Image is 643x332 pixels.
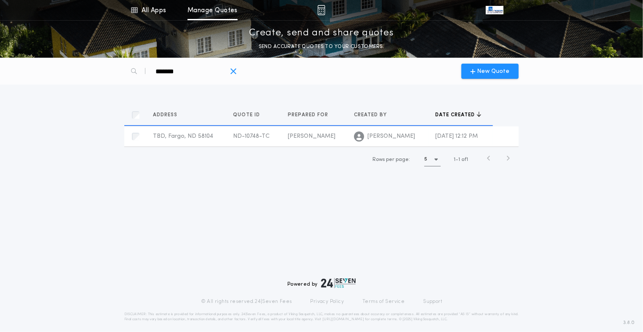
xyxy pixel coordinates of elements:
img: logo [321,278,356,288]
span: 1 [458,157,460,162]
span: New Quote [477,67,510,76]
span: [PERSON_NAME] [288,133,335,139]
button: Created by [354,111,393,119]
div: Powered by [287,278,356,288]
h1: 5 [424,155,427,163]
img: img [317,5,325,15]
span: Address [153,112,179,118]
p: Create, send and share quotes [249,27,394,40]
span: TBD, Fargo, ND 58104 [153,133,213,139]
p: © All rights reserved. 24|Seven Fees [201,298,292,305]
button: New Quote [461,64,519,79]
span: 3.8.0 [623,319,635,327]
span: Prepared for [288,112,330,118]
button: Address [153,111,184,119]
a: Terms of Service [362,298,405,305]
button: 5 [424,153,441,166]
span: [DATE] 12:12 PM [435,133,478,139]
span: Rows per page: [372,157,410,162]
span: of 1 [461,156,468,163]
img: vs-icon [486,6,504,14]
span: Created by [354,112,388,118]
button: Quote ID [233,111,266,119]
span: 1 [454,157,455,162]
span: Date created [435,112,477,118]
span: Quote ID [233,112,262,118]
span: [PERSON_NAME] [367,132,415,141]
a: Support [423,298,442,305]
a: Privacy Policy [311,298,344,305]
span: ND-10748-TC [233,133,270,139]
a: [URL][DOMAIN_NAME] [322,318,364,321]
p: SEND ACCURATE QUOTES TO YOUR CUSTOMERS. [259,43,384,51]
button: Date created [435,111,481,119]
p: DISCLAIMER: This estimate is provided for informational purposes only. 24|Seven Fees, a product o... [124,312,519,322]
